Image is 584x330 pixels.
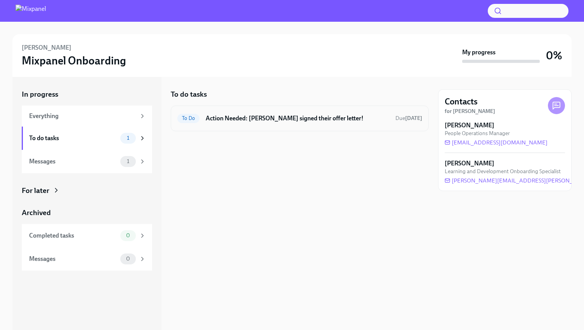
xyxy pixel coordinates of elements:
a: Messages0 [22,247,152,271]
span: September 10th, 2025 07:00 [395,115,422,122]
h3: Mixpanel Onboarding [22,54,126,68]
span: 1 [122,158,134,164]
div: To do tasks [29,134,117,142]
strong: for [PERSON_NAME] [445,108,495,115]
strong: My progress [462,48,496,57]
a: Everything [22,106,152,127]
a: Archived [22,208,152,218]
div: Messages [29,255,117,263]
span: 0 [121,233,135,238]
span: People Operations Manager [445,130,510,137]
span: 1 [122,135,134,141]
a: To DoAction Needed: [PERSON_NAME] signed their offer letter!Due[DATE] [177,112,422,125]
span: To Do [177,115,199,121]
div: Completed tasks [29,231,117,240]
div: Messages [29,157,117,166]
h3: 0% [546,49,562,63]
span: Due [395,115,422,122]
a: Messages1 [22,150,152,173]
a: [EMAIL_ADDRESS][DOMAIN_NAME] [445,139,548,146]
strong: [PERSON_NAME] [445,159,494,168]
a: Completed tasks0 [22,224,152,247]
a: For later [22,186,152,196]
img: Mixpanel [16,5,46,17]
div: Everything [29,112,136,120]
h4: Contacts [445,96,478,108]
h6: [PERSON_NAME] [22,43,71,52]
strong: [DATE] [405,115,422,122]
a: In progress [22,89,152,99]
span: Learning and Development Onboarding Specialist [445,168,561,175]
strong: [PERSON_NAME] [445,121,494,130]
div: For later [22,186,49,196]
a: To do tasks1 [22,127,152,150]
span: 0 [121,256,135,262]
h5: To do tasks [171,89,207,99]
h6: Action Needed: [PERSON_NAME] signed their offer letter! [206,114,389,123]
